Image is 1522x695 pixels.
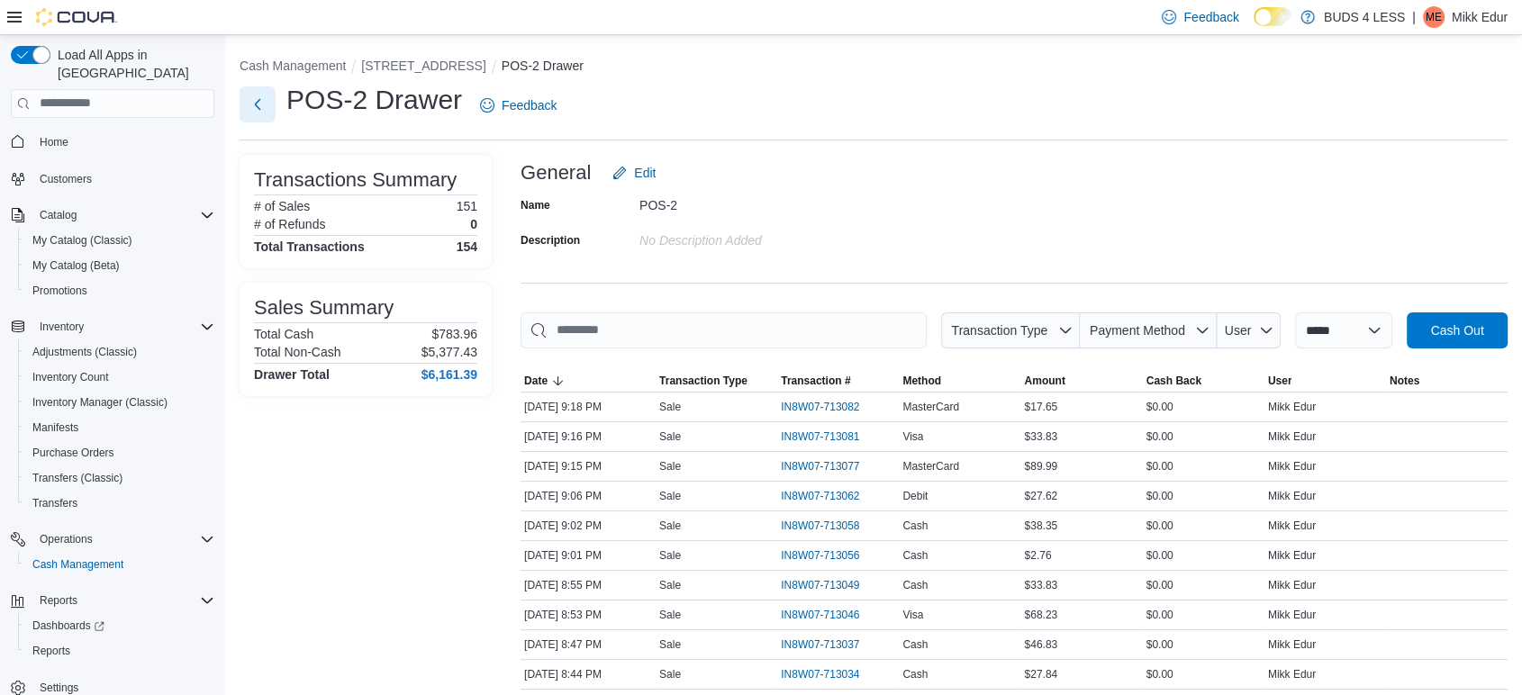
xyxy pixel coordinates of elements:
[1143,663,1264,685] div: $0.00
[1024,578,1057,592] span: $33.83
[1024,667,1057,681] span: $27.84
[254,217,325,231] h6: # of Refunds
[521,663,656,685] div: [DATE] 8:44 PM
[1024,459,1057,474] span: $89.99
[4,314,222,339] button: Inventory
[781,485,877,507] button: IN8W07-713062
[1024,548,1051,563] span: $2.76
[32,204,214,226] span: Catalog
[1268,637,1316,652] span: Mikk Edur
[4,527,222,552] button: Operations
[25,554,214,575] span: Cash Management
[1024,429,1057,444] span: $33.83
[25,280,214,302] span: Promotions
[18,613,222,638] a: Dashboards
[25,467,214,489] span: Transfers (Classic)
[25,392,214,413] span: Inventory Manager (Classic)
[25,615,214,636] span: Dashboards
[32,345,137,359] span: Adjustments (Classic)
[40,593,77,608] span: Reports
[457,199,477,213] p: 151
[902,519,928,533] span: Cash
[781,634,877,655] button: IN8W07-713037
[4,129,222,155] button: Home
[32,471,122,485] span: Transfers (Classic)
[521,574,656,596] div: [DATE] 8:55 PM
[25,230,140,251] a: My Catalog (Classic)
[1024,400,1057,414] span: $17.65
[18,253,222,278] button: My Catalog (Beta)
[1254,7,1291,26] input: Dark Mode
[605,155,663,191] button: Edit
[4,166,222,192] button: Customers
[25,417,86,438] a: Manifests
[18,365,222,390] button: Inventory Count
[431,327,477,341] p: $783.96
[521,233,580,248] label: Description
[902,459,959,474] span: MasterCard
[659,459,681,474] p: Sale
[1020,370,1142,392] button: Amount
[521,485,656,507] div: [DATE] 9:06 PM
[521,396,656,418] div: [DATE] 9:18 PM
[1430,321,1483,339] span: Cash Out
[781,426,877,447] button: IN8W07-713081
[25,640,77,662] a: Reports
[899,370,1020,392] button: Method
[941,312,1080,348] button: Transaction Type
[32,420,78,435] span: Manifests
[781,548,859,563] span: IN8W07-713056
[18,415,222,440] button: Manifests
[1268,519,1316,533] span: Mikk Edur
[1024,519,1057,533] span: $38.35
[18,465,222,491] button: Transfers (Classic)
[521,604,656,626] div: [DATE] 8:53 PM
[18,638,222,663] button: Reports
[781,515,877,537] button: IN8W07-713058
[1268,489,1316,503] span: Mikk Edur
[781,663,877,685] button: IN8W07-713034
[1143,515,1264,537] div: $0.00
[32,618,104,633] span: Dashboards
[521,456,656,477] div: [DATE] 9:15 PM
[1080,312,1217,348] button: Payment Method
[659,374,747,388] span: Transaction Type
[521,370,656,392] button: Date
[1268,608,1316,622] span: Mikk Edur
[902,637,928,652] span: Cash
[25,417,214,438] span: Manifests
[32,316,214,338] span: Inventory
[40,172,92,186] span: Customers
[286,82,462,118] h1: POS-2 Drawer
[781,574,877,596] button: IN8W07-713049
[902,667,928,681] span: Cash
[656,370,777,392] button: Transaction Type
[1143,426,1264,447] div: $0.00
[32,167,214,190] span: Customers
[639,191,881,212] div: POS-2
[1024,608,1057,622] span: $68.23
[4,588,222,613] button: Reports
[902,400,959,414] span: MasterCard
[1143,634,1264,655] div: $0.00
[781,578,859,592] span: IN8W07-713049
[18,552,222,577] button: Cash Management
[25,280,95,302] a: Promotions
[1143,574,1264,596] div: $0.00
[1143,370,1264,392] button: Cash Back
[781,489,859,503] span: IN8W07-713062
[254,169,457,191] h3: Transactions Summary
[659,637,681,652] p: Sale
[32,316,91,338] button: Inventory
[1268,374,1292,388] span: User
[902,429,923,444] span: Visa
[25,554,131,575] a: Cash Management
[25,640,214,662] span: Reports
[40,135,68,149] span: Home
[254,297,394,319] h3: Sales Summary
[32,528,214,550] span: Operations
[32,131,214,153] span: Home
[521,515,656,537] div: [DATE] 9:02 PM
[1264,370,1386,392] button: User
[4,203,222,228] button: Catalog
